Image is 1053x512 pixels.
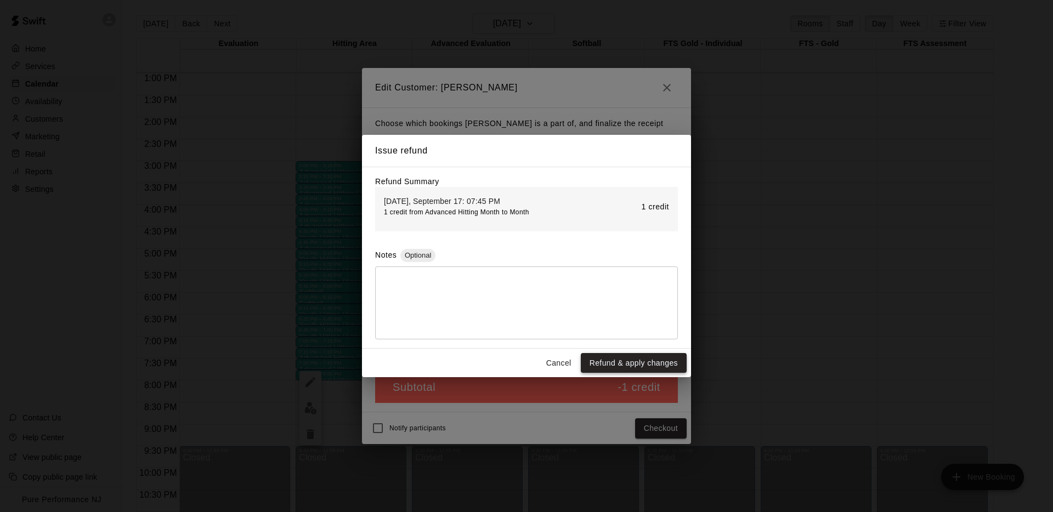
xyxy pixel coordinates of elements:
span: 1 credit from Advanced Hitting Month to Month [384,208,529,216]
label: Notes [375,251,397,259]
h2: Issue refund [362,135,691,167]
label: Refund Summary [375,177,439,186]
button: Refund & apply changes [581,353,687,373]
p: [DATE], September 17: 07:45 PM [384,196,525,207]
span: Optional [400,251,435,259]
button: Cancel [541,353,576,373]
p: 1 credit [642,201,669,213]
